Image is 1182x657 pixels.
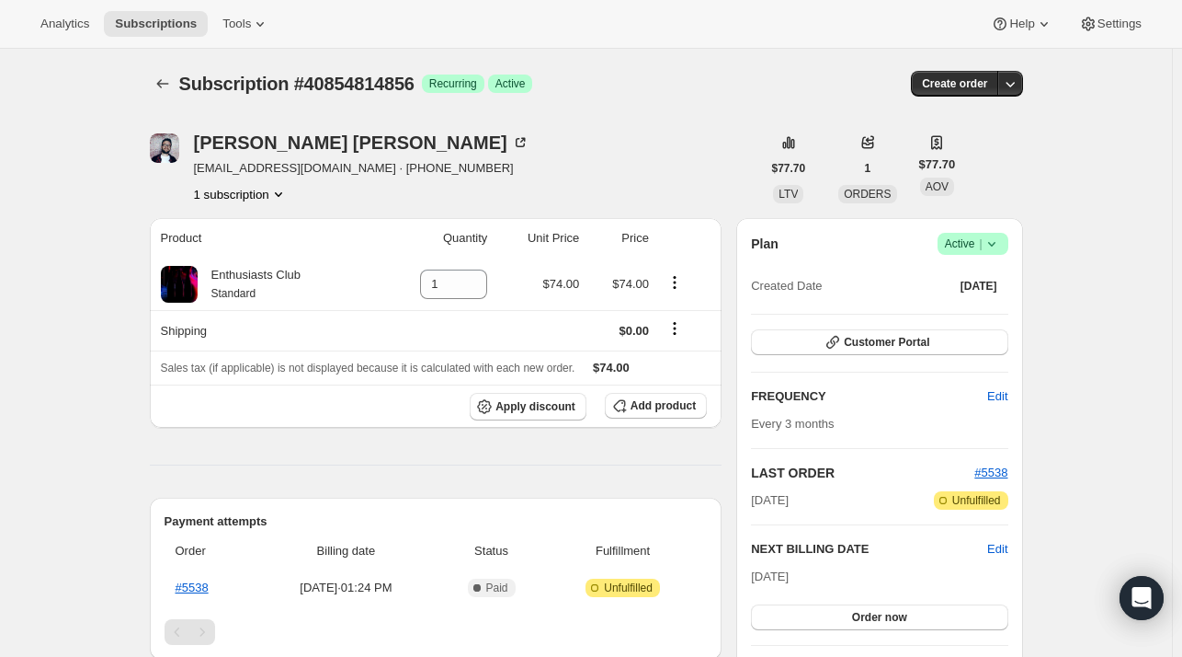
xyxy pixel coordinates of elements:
span: Fulfillment [550,542,696,560]
h2: FREQUENCY [751,387,987,406]
span: $77.70 [772,161,806,176]
button: Subscriptions [150,71,176,97]
span: Unfulfilled [952,493,1001,508]
span: | [979,236,982,251]
span: $77.70 [919,156,956,174]
span: Recurring [429,76,477,91]
button: Apply discount [470,393,586,421]
button: Product actions [194,185,288,203]
span: ORDERS [844,188,891,201]
span: Status [444,542,539,560]
button: #5538 [974,464,1007,482]
span: Unfulfilled [604,581,653,595]
span: [DATE] [751,491,789,510]
button: Subscriptions [104,11,208,37]
button: Shipping actions [660,318,689,339]
button: [DATE] [949,273,1008,299]
span: Subscriptions [115,17,197,31]
th: Quantity [379,218,493,259]
span: Paid [486,581,508,595]
span: Analytics [40,17,89,31]
span: [DATE] [960,279,997,294]
button: Edit [987,540,1007,559]
button: Add product [605,393,707,419]
h2: Plan [751,235,779,253]
span: Every 3 months [751,417,834,431]
span: Add product [631,398,696,413]
h2: LAST ORDER [751,464,974,482]
span: Sales tax (if applicable) is not displayed because it is calculated with each new order. [161,362,575,375]
button: Order now [751,605,1007,630]
span: Create order [922,76,987,91]
button: Tools [211,11,280,37]
th: Price [585,218,654,259]
th: Order [165,531,254,571]
button: $77.70 [761,156,817,181]
h2: Payment attempts [165,513,708,531]
span: Apply discount [495,399,575,414]
div: [PERSON_NAME] [PERSON_NAME] [194,133,529,152]
span: Active [945,235,1001,253]
span: LTV [779,188,798,201]
span: AOV [926,180,949,193]
span: [DATE] [751,570,789,583]
span: $74.00 [612,277,649,291]
span: Help [1009,17,1034,31]
button: Product actions [660,272,689,293]
button: Customer Portal [751,329,1007,355]
span: Order now [852,610,907,625]
button: Edit [976,382,1018,411]
span: $74.00 [543,277,580,291]
a: #5538 [176,581,209,594]
th: Shipping [150,310,379,351]
button: 1 [854,156,882,181]
span: Billing date [259,542,433,560]
span: $74.00 [593,361,630,375]
button: Settings [1068,11,1153,37]
span: Customer Portal [844,335,929,350]
span: $0.00 [619,324,649,338]
span: Subscription #40854814856 [179,74,415,94]
img: product img [161,266,198,303]
th: Unit Price [493,218,585,259]
div: Enthusiasts Club [198,266,301,303]
span: Settings [1097,17,1142,31]
span: Created Date [751,277,822,295]
button: Create order [911,71,998,97]
a: #5538 [974,466,1007,479]
div: Open Intercom Messenger [1119,576,1164,620]
h2: NEXT BILLING DATE [751,540,987,559]
nav: Pagination [165,619,708,645]
span: 1 [865,161,871,176]
span: [EMAIL_ADDRESS][DOMAIN_NAME] · [PHONE_NUMBER] [194,159,529,178]
small: Standard [211,287,256,300]
span: Edit [987,387,1007,406]
th: Product [150,218,379,259]
span: Tools [222,17,251,31]
button: Analytics [29,11,100,37]
button: Help [980,11,1063,37]
span: [DATE] · 01:24 PM [259,579,433,597]
span: Michael Lundy [150,133,179,163]
span: Active [495,76,526,91]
